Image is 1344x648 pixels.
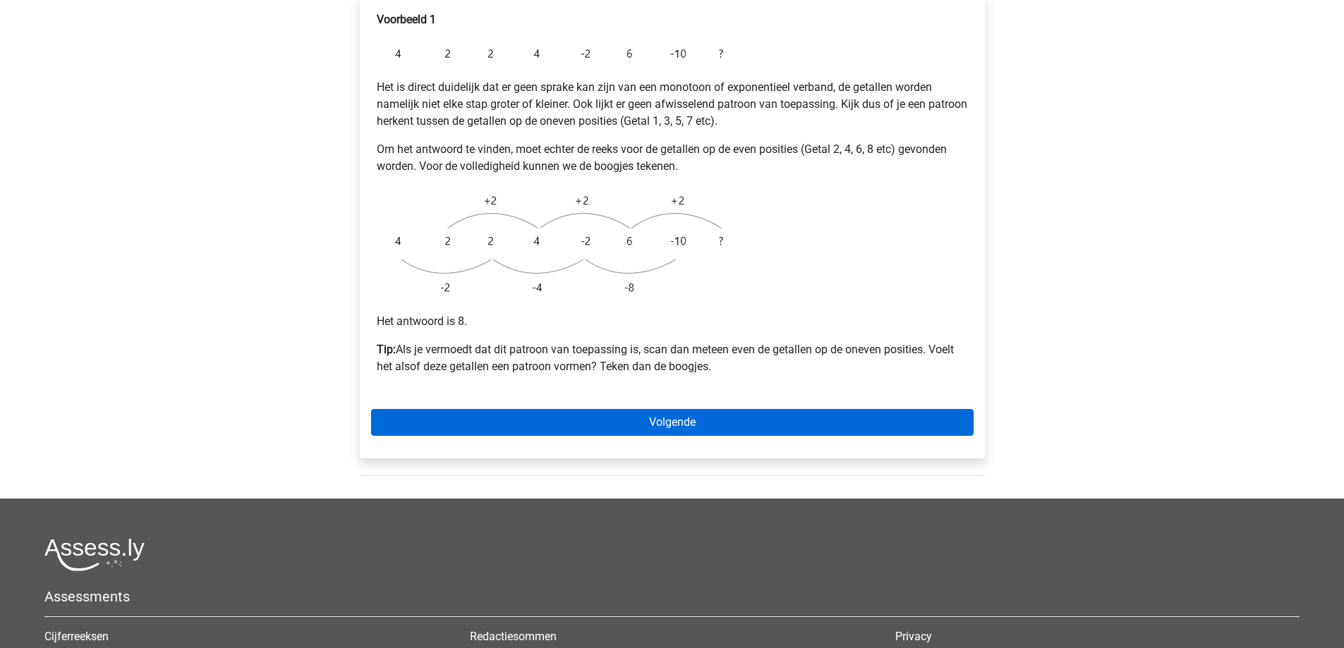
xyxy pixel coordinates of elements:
[895,630,932,643] a: Privacy
[377,186,729,302] img: Intertwinging_example_1_2.png
[44,588,1300,605] h5: Assessments
[377,39,729,68] img: Intertwinging_example_1.png
[371,409,974,436] a: Volgende
[377,343,396,356] b: Tip:
[377,79,968,130] p: Het is direct duidelijk dat er geen sprake kan zijn van een monotoon of exponentieel verband, de ...
[44,630,109,643] a: Cijferreeksen
[470,630,557,643] a: Redactiesommen
[377,13,436,26] b: Voorbeeld 1
[44,538,145,571] img: Assessly logo
[377,341,968,375] p: Als je vermoedt dat dit patroon van toepassing is, scan dan meteen even de getallen op de oneven ...
[377,313,968,330] p: Het antwoord is 8.
[377,141,968,175] p: Om het antwoord te vinden, moet echter de reeks voor de getallen op de even posities (Getal 2, 4,...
